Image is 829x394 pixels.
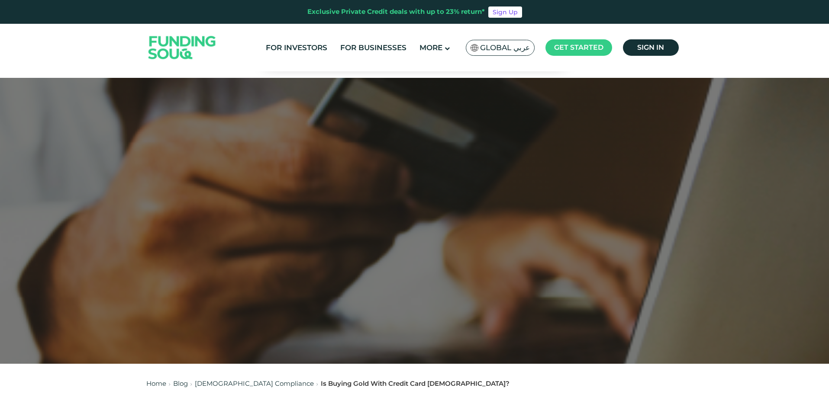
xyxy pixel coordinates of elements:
[637,43,664,51] span: Sign in
[419,43,442,52] span: More
[480,43,530,53] span: Global عربي
[554,43,603,51] span: Get started
[471,44,478,51] img: SA Flag
[321,379,510,389] div: Is Buying Gold With Credit Card [DEMOGRAPHIC_DATA]?
[338,41,409,55] a: For Businesses
[264,41,329,55] a: For Investors
[488,6,522,18] a: Sign Up
[140,26,225,70] img: Logo
[623,39,679,56] a: Sign in
[146,379,166,388] a: Home
[173,379,188,388] a: Blog
[195,379,314,388] a: [DEMOGRAPHIC_DATA] Compliance
[307,7,485,17] div: Exclusive Private Credit deals with up to 23% return*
